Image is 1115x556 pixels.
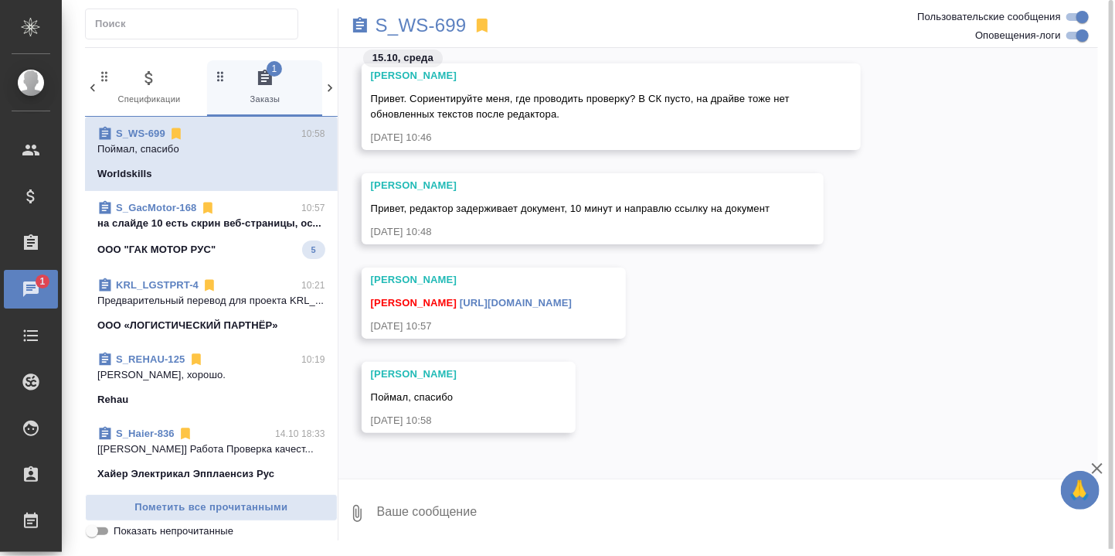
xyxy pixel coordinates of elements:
[302,242,325,258] span: 5
[97,242,216,258] p: ООО "ГАК МОТОР РУС"
[93,499,329,517] span: Пометить все прочитанными
[116,128,165,139] a: S_WS-699
[97,293,325,309] p: Предварительный перевод для проекта KRL_...
[168,126,184,142] svg: Отписаться
[116,202,197,213] a: S_GacMotor-168
[267,61,282,77] span: 1
[97,166,152,182] p: Worldskills
[116,279,199,291] a: KRL_LGSTPRT-4
[202,278,217,293] svg: Отписаться
[275,426,325,442] p: 14.10 18:33
[189,352,204,367] svg: Отписаться
[97,392,128,408] p: Rehau
[30,274,54,289] span: 1
[97,216,325,231] p: на слайде 10 есть скрин веб-страницы, ос...
[371,93,793,120] span: Привет. Сориентируйте меня, где проводить проверку? В СК пусто, на драйве тоже нет обновленных те...
[372,50,433,66] p: 15.10, среда
[97,69,201,107] span: Спецификации
[114,524,233,539] span: Показать непрочитанные
[97,142,325,157] p: Поймал, спасибо
[460,297,572,309] a: [URL][DOMAIN_NAME]
[371,297,457,309] span: [PERSON_NAME]
[1067,474,1093,507] span: 🙏
[178,426,193,442] svg: Отписаться
[371,130,807,145] div: [DATE] 10:46
[1061,471,1100,510] button: 🙏
[376,18,467,33] a: S_WS-699
[97,442,325,457] p: [[PERSON_NAME]] Работа Проверка качест...
[97,466,274,482] p: Хайер Электрикал Эпплаенсиз Рус
[301,200,325,216] p: 10:57
[301,278,325,293] p: 10:21
[97,69,112,84] svg: Зажми и перетащи, чтобы поменять порядок вкладок
[85,268,338,343] div: KRL_LGSTPRT-410:21Предварительный перевод для проекта KRL_...ООО «ЛОГИСТИЧЕСКИЙ ПАРТНЁР»
[301,126,325,142] p: 10:58
[371,272,572,288] div: [PERSON_NAME]
[4,270,58,309] a: 1
[97,367,325,383] p: [PERSON_NAME], хорошо.
[917,9,1061,25] span: Пользовательские сообщения
[371,319,572,334] div: [DATE] 10:57
[975,28,1061,43] span: Оповещения-логи
[85,417,338,491] div: S_Haier-83614.10 18:33[[PERSON_NAME]] Работа Проверка качест...Хайер Электрикал Эпплаенсиз Рус
[371,178,770,193] div: [PERSON_NAME]
[213,69,228,84] svg: Зажми и перетащи, чтобы поменять порядок вкладок
[85,494,338,521] button: Пометить все прочитанными
[85,191,338,268] div: S_GacMotor-16810:57на слайде 10 есть скрин веб-страницы, ос...ООО "ГАК МОТОР РУС"5
[371,224,770,240] div: [DATE] 10:48
[85,117,338,191] div: S_WS-69910:58Поймал, спасибоWorldskills
[116,353,185,365] a: S_REHAU-125
[213,69,317,107] span: Заказы
[85,343,338,417] div: S_REHAU-12510:19[PERSON_NAME], хорошо.Rehau
[301,352,325,367] p: 10:19
[371,203,770,214] span: Привет, редактор задерживает документ, 10 минут и направлю ссылку на документ
[371,413,522,428] div: [DATE] 10:58
[95,13,297,35] input: Поиск
[200,200,216,216] svg: Отписаться
[97,318,278,333] p: ООО «ЛОГИСТИЧЕСКИЙ ПАРТНЁР»
[371,391,454,403] span: Поймал, спасибо
[116,428,175,439] a: S_Haier-836
[371,367,522,382] div: [PERSON_NAME]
